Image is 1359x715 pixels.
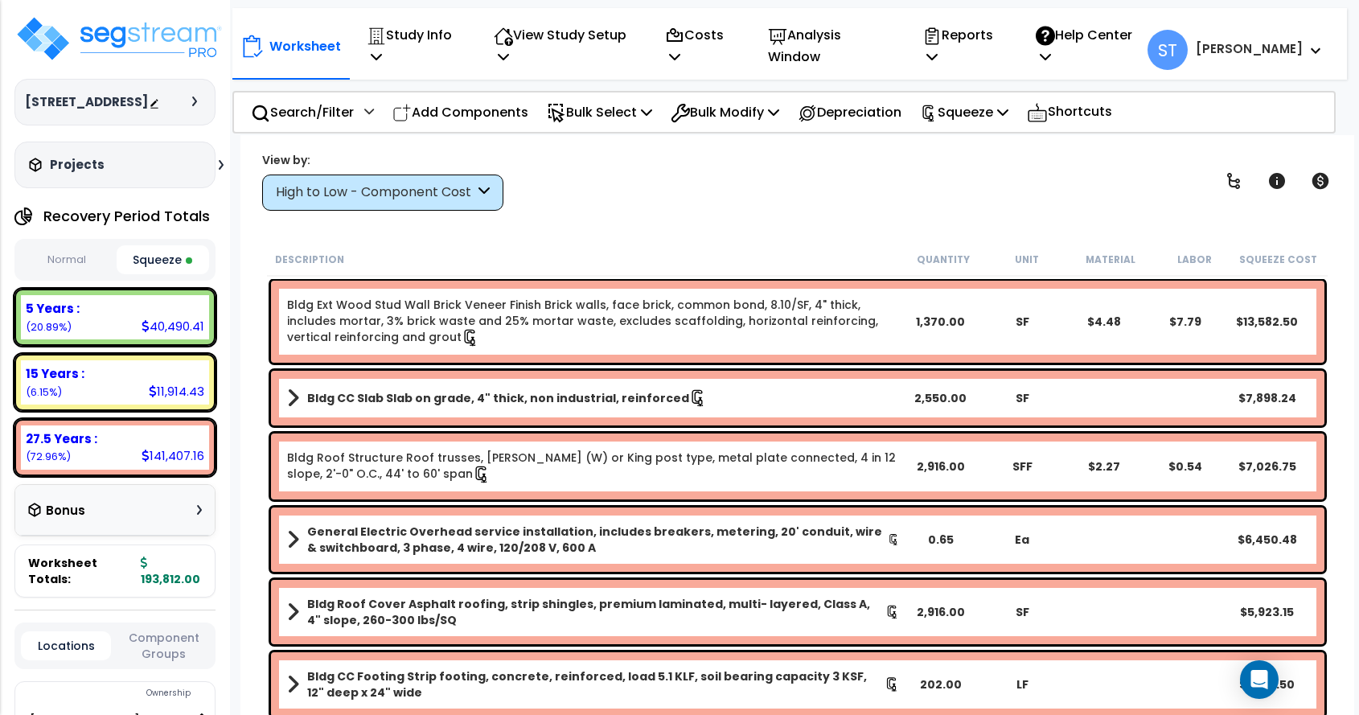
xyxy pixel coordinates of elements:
[1015,253,1039,266] small: Unit
[287,596,900,628] a: Assembly Title
[547,101,652,123] p: Bulk Select
[141,555,200,587] b: 193,812.00
[798,101,901,123] p: Depreciation
[26,300,80,317] b: 5 Years :
[367,24,459,68] p: Study Info
[269,35,341,57] p: Worksheet
[287,524,900,556] a: Assembly Title
[276,183,474,202] div: High to Low - Component Cost
[117,245,208,274] button: Squeeze
[307,524,888,556] b: General Electric Overhead service installation, includes breakers, metering, 20' conduit, wire & ...
[50,157,105,173] h3: Projects
[1239,253,1317,266] small: Squeeze Cost
[26,365,84,382] b: 15 Years :
[1063,458,1145,475] div: $2.27
[899,676,981,692] div: 202.00
[899,390,981,406] div: 2,550.00
[1063,314,1145,330] div: $4.48
[899,604,981,620] div: 2,916.00
[307,668,885,701] b: Bldg CC Footing Strip footing, concrete, reinforced, load 5.1 KLF, soil bearing capacity 3 KSF, 1...
[251,101,354,123] p: Search/Filter
[119,629,209,663] button: Component Groups
[899,458,981,475] div: 2,916.00
[392,101,528,123] p: Add Components
[899,314,981,330] div: 1,370.00
[789,93,910,131] div: Depreciation
[142,318,204,335] div: 40,490.41
[28,555,134,587] span: Worksheet Totals:
[981,532,1063,548] div: Ea
[47,684,215,703] div: Ownership
[1196,40,1303,57] b: [PERSON_NAME]
[21,631,111,660] button: Locations
[275,253,344,266] small: Description
[981,314,1063,330] div: SF
[1226,458,1308,475] div: $7,026.75
[262,152,503,168] div: View by:
[46,504,85,518] h3: Bonus
[142,447,204,464] div: 141,407.16
[1177,253,1212,266] small: Labor
[1148,30,1188,70] span: ST
[917,253,970,266] small: Quantity
[287,297,900,347] a: Individual Item
[1036,24,1139,68] p: Help Center
[1240,660,1279,699] div: Open Intercom Messenger
[21,246,113,274] button: Normal
[1226,604,1308,620] div: $5,923.15
[1144,314,1226,330] div: $7.79
[981,676,1063,692] div: LF
[14,14,224,63] img: logo_pro_r.png
[26,385,62,399] small: 6.147416052669597%
[920,101,1008,123] p: Squeeze
[665,24,733,68] p: Costs
[768,24,888,68] p: Analysis Window
[1226,390,1308,406] div: $7,898.24
[1226,676,1308,692] div: $4,619.50
[1226,314,1308,330] div: $13,582.50
[287,387,900,409] a: Assembly Title
[384,93,537,131] div: Add Components
[287,668,900,701] a: Assembly Title
[307,390,689,406] b: Bldg CC Slab Slab on grade, 4" thick, non industrial, reinforced
[1144,458,1226,475] div: $0.54
[981,390,1063,406] div: SF
[1226,532,1308,548] div: $6,450.48
[981,458,1063,475] div: SFF
[494,24,630,68] p: View Study Setup
[26,430,97,447] b: 27.5 Years :
[307,596,885,628] b: Bldg Roof Cover Asphalt roofing, strip shingles, premium laminated, multi- layered, Class A, 4" s...
[899,532,981,548] div: 0.65
[1027,101,1112,124] p: Shortcuts
[26,450,71,463] small: 72.96099312736054%
[287,450,900,483] a: Individual Item
[922,24,1001,68] p: Reports
[1018,92,1121,132] div: Shortcuts
[981,604,1063,620] div: SF
[1086,253,1135,266] small: Material
[671,101,779,123] p: Bulk Modify
[43,208,210,224] h4: Recovery Period Totals
[149,383,204,400] div: 11,914.43
[26,320,72,334] small: 20.891590819969867%
[25,94,148,110] h3: [STREET_ADDRESS]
